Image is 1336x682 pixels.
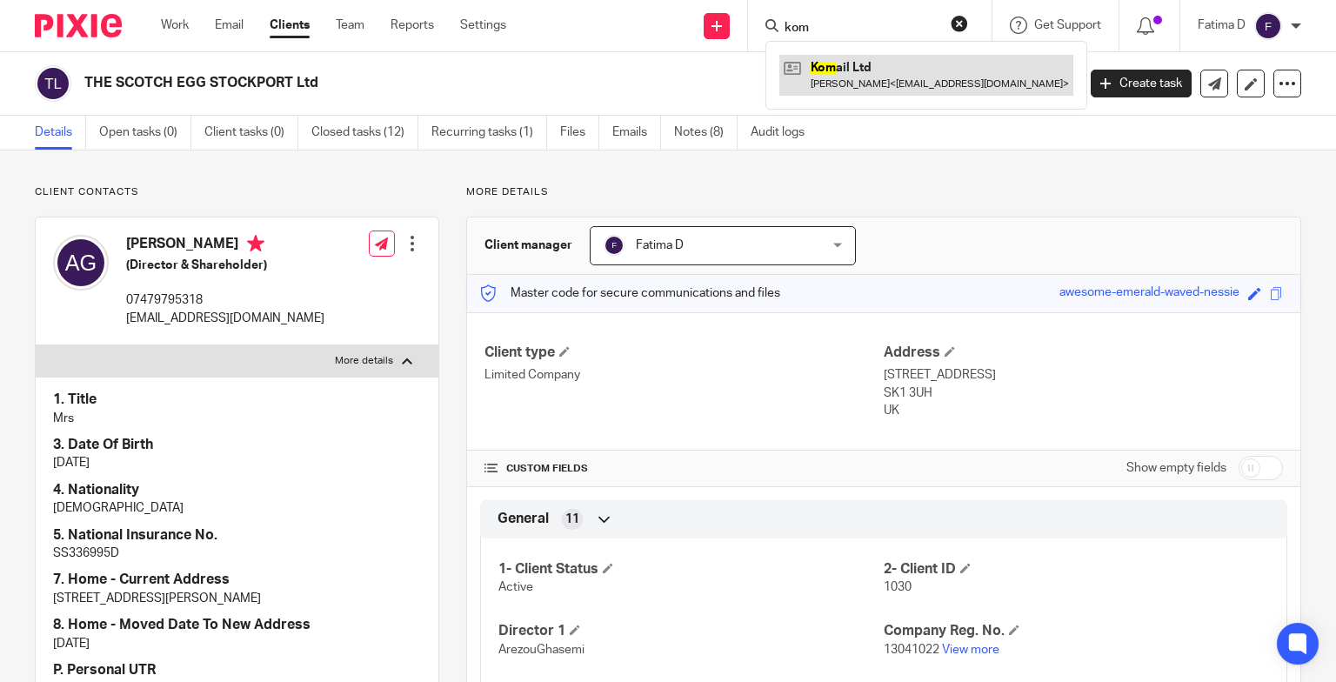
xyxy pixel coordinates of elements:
[884,644,939,656] span: 13041022
[498,510,549,528] span: General
[311,116,418,150] a: Closed tasks (12)
[35,65,71,102] img: svg%3E
[53,499,421,517] p: [DEMOGRAPHIC_DATA]
[99,116,191,150] a: Open tasks (0)
[884,581,912,593] span: 1030
[1091,70,1192,97] a: Create task
[53,454,421,471] p: [DATE]
[498,644,584,656] span: ArezouGhasemi
[126,310,324,327] p: [EMAIL_ADDRESS][DOMAIN_NAME]
[391,17,434,34] a: Reports
[466,185,1301,199] p: More details
[53,391,421,409] h4: 1. Title
[783,21,939,37] input: Search
[884,622,1269,640] h4: Company Reg. No.
[126,257,324,274] h5: (Director & Shareholder)
[1198,17,1246,34] p: Fatima D
[53,410,421,427] p: Mrs
[53,590,421,607] p: [STREET_ADDRESS][PERSON_NAME]
[884,344,1283,362] h4: Address
[460,17,506,34] a: Settings
[336,17,364,34] a: Team
[53,661,421,679] h4: P. Personal UTR
[53,436,421,454] h4: 3. Date Of Birth
[612,116,661,150] a: Emails
[53,235,109,291] img: svg%3E
[498,581,533,593] span: Active
[1034,19,1101,31] span: Get Support
[335,354,393,368] p: More details
[35,185,439,199] p: Client contacts
[565,511,579,528] span: 11
[942,644,999,656] a: View more
[53,616,421,634] h4: 8. Home - Moved Date To New Address
[1254,12,1282,40] img: svg%3E
[951,15,968,32] button: Clear
[215,17,244,34] a: Email
[484,366,884,384] p: Limited Company
[884,560,1269,578] h4: 2- Client ID
[53,571,421,589] h4: 7. Home - Current Address
[884,384,1283,402] p: SK1 3UH
[161,17,189,34] a: Work
[204,116,298,150] a: Client tasks (0)
[53,526,421,545] h4: 5. National Insurance No.
[498,560,884,578] h4: 1- Client Status
[884,402,1283,419] p: UK
[636,239,684,251] span: Fatima D
[270,17,310,34] a: Clients
[53,635,421,652] p: [DATE]
[751,116,818,150] a: Audit logs
[1126,459,1226,477] label: Show empty fields
[484,462,884,476] h4: CUSTOM FIELDS
[560,116,599,150] a: Files
[484,344,884,362] h4: Client type
[35,116,86,150] a: Details
[126,291,324,309] p: 07479795318
[247,235,264,252] i: Primary
[431,116,547,150] a: Recurring tasks (1)
[498,622,884,640] h4: Director 1
[35,14,122,37] img: Pixie
[84,74,869,92] h2: THE SCOTCH EGG STOCKPORT Ltd
[480,284,780,302] p: Master code for secure communications and files
[884,366,1283,384] p: [STREET_ADDRESS]
[604,235,625,256] img: svg%3E
[53,545,421,562] p: SS336995D
[1059,284,1239,304] div: awesome-emerald-waved-nessie
[484,237,572,254] h3: Client manager
[53,481,421,499] h4: 4. Nationality
[126,235,324,257] h4: [PERSON_NAME]
[674,116,738,150] a: Notes (8)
